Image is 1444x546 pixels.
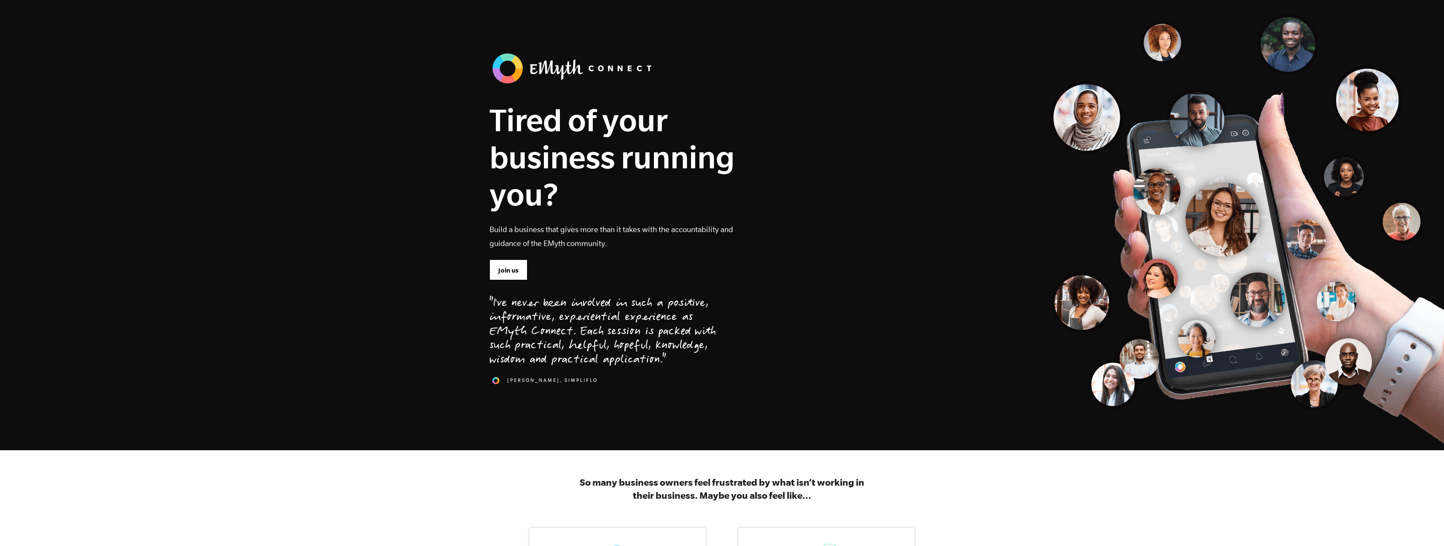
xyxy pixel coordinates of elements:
img: 1 [489,374,502,387]
div: "I've never been involved in such a positive, informative, experiential experience as EMyth Conne... [489,297,716,368]
span: Join us [498,266,519,275]
h3: So many business owners feel frustrated by what isn’t working in their business. Maybe you also f... [572,476,872,502]
p: Build a business that gives more than it takes with the accountability and guidance of the EMyth ... [489,222,735,250]
iframe: Chat Widget [1402,505,1444,546]
img: banner_logo [489,51,658,86]
h1: Tired of your business running you? [489,101,735,213]
a: Join us [489,259,527,280]
span: [PERSON_NAME], SimpliFlo [507,377,598,384]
